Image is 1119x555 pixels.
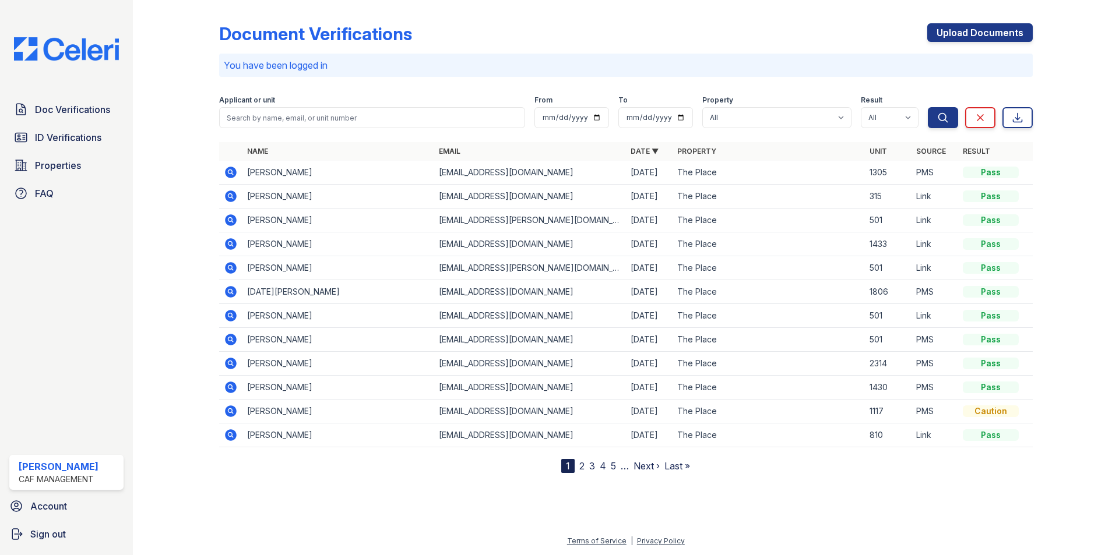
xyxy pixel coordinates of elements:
td: [EMAIL_ADDRESS][DOMAIN_NAME] [434,185,626,208]
td: The Place [673,185,864,208]
a: Name [247,147,268,155]
span: Doc Verifications [35,102,110,116]
td: [EMAIL_ADDRESS][DOMAIN_NAME] [434,400,626,423]
td: 501 [865,328,912,352]
td: Link [912,304,958,328]
td: [DATE][PERSON_NAME] [242,280,434,304]
a: 2 [579,460,585,472]
td: The Place [673,400,864,423]
span: ID Verifications [35,130,101,144]
td: Link [912,256,958,280]
td: The Place [673,280,864,304]
div: Pass [963,262,1019,274]
div: Pass [963,381,1019,393]
td: Link [912,423,958,447]
td: The Place [673,208,864,232]
a: Upload Documents [927,23,1033,42]
a: Date ▼ [631,147,659,155]
label: Applicant or unit [219,96,275,105]
p: You have been logged in [224,58,1028,72]
td: [EMAIL_ADDRESS][PERSON_NAME][DOMAIN_NAME] [434,208,626,232]
td: The Place [673,376,864,400]
div: Pass [963,190,1019,202]
td: [EMAIL_ADDRESS][DOMAIN_NAME] [434,161,626,185]
td: [DATE] [626,423,673,447]
a: Privacy Policy [637,536,685,545]
td: The Place [673,232,864,256]
a: Source [916,147,946,155]
td: 1430 [865,376,912,400]
td: Link [912,208,958,232]
a: 5 [611,460,616,472]
td: 1806 [865,280,912,304]
a: Terms of Service [567,536,627,545]
td: Link [912,185,958,208]
td: [PERSON_NAME] [242,161,434,185]
div: 1 [561,459,575,473]
span: Sign out [30,527,66,541]
a: Result [963,147,990,155]
td: [EMAIL_ADDRESS][DOMAIN_NAME] [434,304,626,328]
td: PMS [912,352,958,376]
td: [DATE] [626,208,673,232]
td: [EMAIL_ADDRESS][DOMAIN_NAME] [434,280,626,304]
a: Sign out [5,522,128,546]
a: Account [5,494,128,518]
td: PMS [912,161,958,185]
div: Pass [963,310,1019,321]
td: 501 [865,304,912,328]
td: [PERSON_NAME] [242,400,434,423]
a: ID Verifications [9,126,124,149]
a: Properties [9,154,124,177]
span: … [621,459,629,473]
td: 1305 [865,161,912,185]
td: The Place [673,161,864,185]
td: [EMAIL_ADDRESS][DOMAIN_NAME] [434,352,626,376]
td: [EMAIL_ADDRESS][DOMAIN_NAME] [434,232,626,256]
td: [DATE] [626,328,673,352]
label: To [618,96,628,105]
a: Property [677,147,716,155]
input: Search by name, email, or unit number [219,107,525,128]
label: Property [702,96,733,105]
td: 1433 [865,232,912,256]
td: [DATE] [626,256,673,280]
td: [EMAIL_ADDRESS][DOMAIN_NAME] [434,376,626,400]
td: [DATE] [626,400,673,423]
td: [PERSON_NAME] [242,185,434,208]
td: 315 [865,185,912,208]
div: Pass [963,214,1019,226]
td: [DATE] [626,232,673,256]
td: [DATE] [626,161,673,185]
td: [PERSON_NAME] [242,352,434,376]
span: FAQ [35,186,54,200]
label: Result [861,96,882,105]
td: [PERSON_NAME] [242,256,434,280]
td: [PERSON_NAME] [242,423,434,447]
td: PMS [912,376,958,400]
div: Pass [963,334,1019,345]
td: The Place [673,352,864,376]
div: Pass [963,429,1019,441]
div: | [631,536,633,545]
div: Pass [963,238,1019,250]
span: Account [30,499,67,513]
td: PMS [912,400,958,423]
td: [EMAIL_ADDRESS][PERSON_NAME][DOMAIN_NAME] [434,256,626,280]
td: [PERSON_NAME] [242,208,434,232]
div: Pass [963,286,1019,298]
a: FAQ [9,182,124,205]
td: [DATE] [626,376,673,400]
a: 3 [589,460,595,472]
td: [DATE] [626,352,673,376]
td: [EMAIL_ADDRESS][DOMAIN_NAME] [434,423,626,447]
div: Pass [963,358,1019,369]
div: Pass [963,167,1019,178]
td: The Place [673,256,864,280]
td: The Place [673,328,864,352]
td: PMS [912,328,958,352]
td: [EMAIL_ADDRESS][DOMAIN_NAME] [434,328,626,352]
td: 1117 [865,400,912,423]
label: From [534,96,553,105]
